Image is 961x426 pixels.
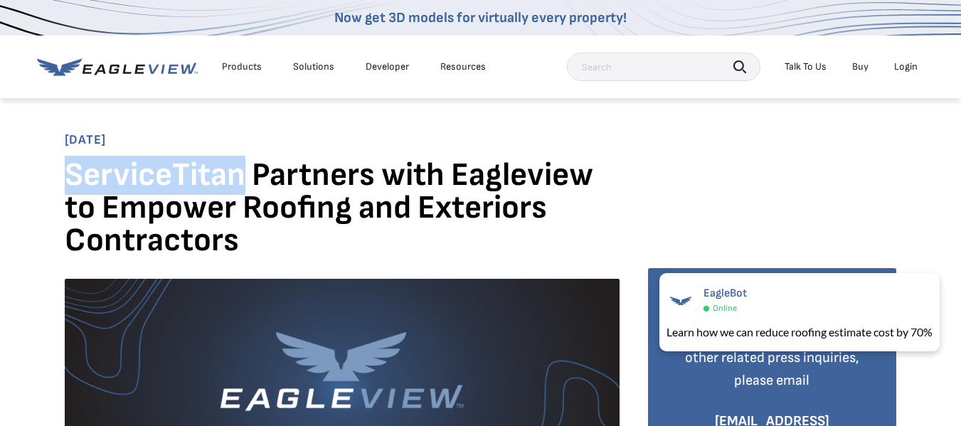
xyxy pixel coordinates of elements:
[667,324,933,341] div: Learn how we can reduce roofing estimate cost by 70%
[785,60,827,73] div: Talk To Us
[713,303,737,314] span: Online
[852,60,869,73] a: Buy
[440,60,486,73] div: Resources
[567,53,760,81] input: Search
[894,60,918,73] div: Login
[704,287,747,300] span: EagleBot
[65,159,620,268] h1: ServiceTitan Partners with Eagleview to Empower Roofing and Exteriors Contractors
[334,9,627,26] a: Now get 3D models for virtually every property!
[222,60,262,73] div: Products
[293,60,334,73] div: Solutions
[366,60,409,73] a: Developer
[667,287,695,315] img: EagleBot
[65,132,897,149] span: [DATE]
